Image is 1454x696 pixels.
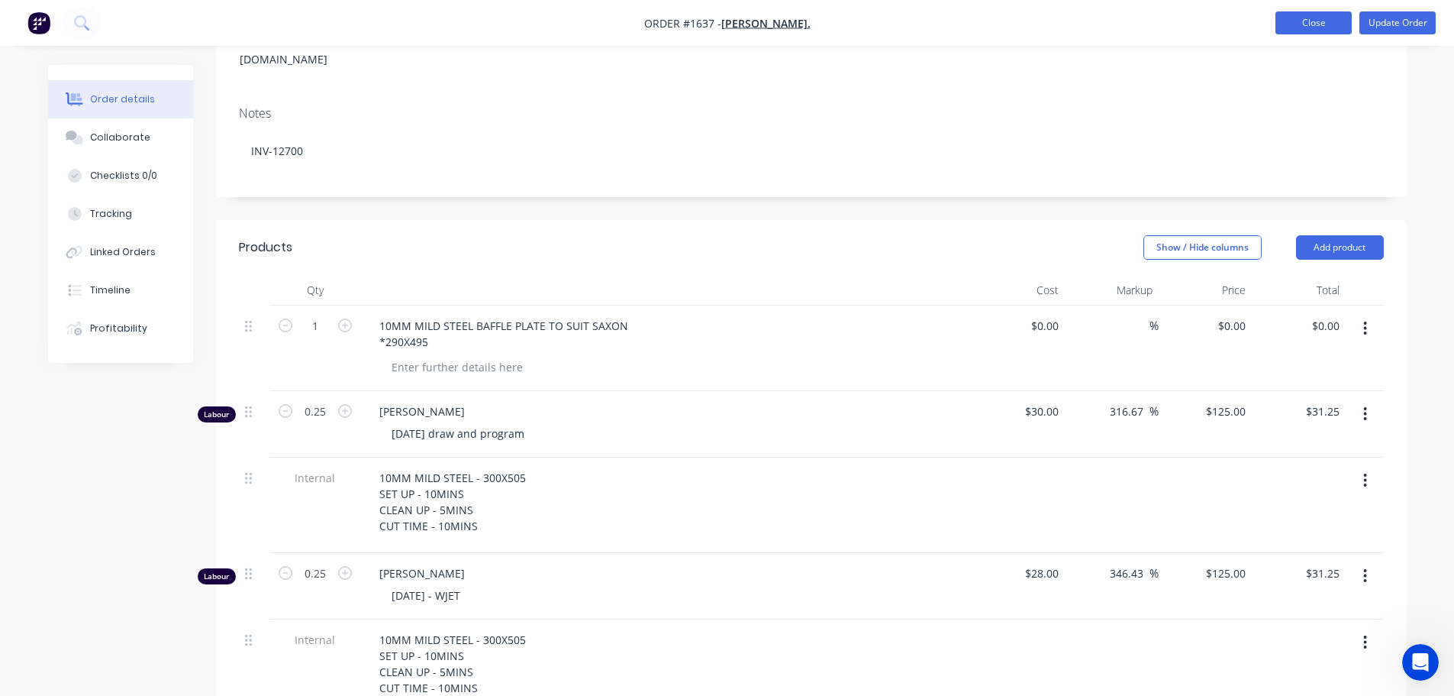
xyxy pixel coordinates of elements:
[90,283,131,297] div: Timeline
[239,238,292,257] div: Products
[379,422,537,445] div: [DATE] draw and program
[198,406,236,422] div: Labour
[1275,11,1352,34] button: Close
[1296,235,1384,260] button: Add product
[48,118,193,157] button: Collaborate
[90,169,157,183] div: Checklists 0/0
[239,128,1384,174] div: INV-12700
[1065,275,1159,306] div: Markup
[1159,275,1253,306] div: Price
[721,16,811,31] a: [PERSON_NAME].
[367,315,640,353] div: 10MM MILD STEEL BAFFLE PLATE TO SUIT SAXON *290X495
[239,106,1384,121] div: Notes
[1252,275,1346,306] div: Total
[48,157,193,195] button: Checklists 0/0
[90,322,147,335] div: Profitability
[27,11,50,34] img: Factory
[972,275,1066,306] div: Cost
[198,568,236,584] div: Labour
[48,271,193,309] button: Timeline
[1143,235,1262,260] button: Show / Hide columns
[48,309,193,348] button: Profitability
[379,565,966,581] span: [PERSON_NAME]
[90,92,155,106] div: Order details
[90,131,150,144] div: Collaborate
[367,467,538,537] div: 10MM MILD STEEL - 300X505 SET UP - 10MINS CLEAN UP - 5MINS CUT TIME - 10MINS
[1402,644,1439,681] iframe: Intercom live chat
[269,275,361,306] div: Qty
[240,28,366,70] div: [EMAIL_ADDRESS][DOMAIN_NAME]
[276,470,355,486] span: Internal
[1149,403,1159,420] span: %
[379,403,966,419] span: [PERSON_NAME]
[48,80,193,118] button: Order details
[48,233,193,271] button: Linked Orders
[1359,11,1436,34] button: Update Order
[379,584,472,607] div: [DATE] - WJET
[90,207,132,221] div: Tracking
[1149,317,1159,335] span: %
[276,632,355,648] span: Internal
[48,195,193,233] button: Tracking
[1149,565,1159,582] span: %
[644,16,721,31] span: Order #1637 -
[90,245,156,259] div: Linked Orders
